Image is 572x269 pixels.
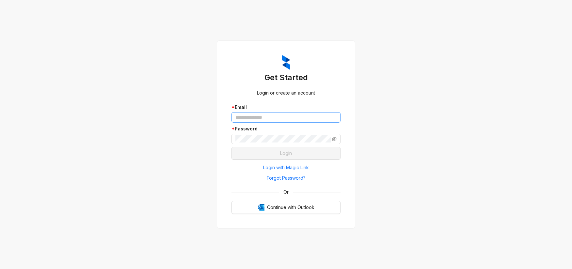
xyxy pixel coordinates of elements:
[231,173,341,183] button: Forgot Password?
[279,188,293,196] span: Or
[267,174,306,182] span: Forgot Password?
[231,72,341,83] h3: Get Started
[258,204,264,211] img: Outlook
[231,125,341,132] div: Password
[231,89,341,97] div: Login or create an account
[332,137,337,141] span: eye-invisible
[231,162,341,173] button: Login with Magic Link
[263,164,309,171] span: Login with Magic Link
[282,55,290,70] img: ZumaIcon
[267,204,314,211] span: Continue with Outlook
[231,104,341,111] div: Email
[231,147,341,160] button: Login
[231,201,341,214] button: OutlookContinue with Outlook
